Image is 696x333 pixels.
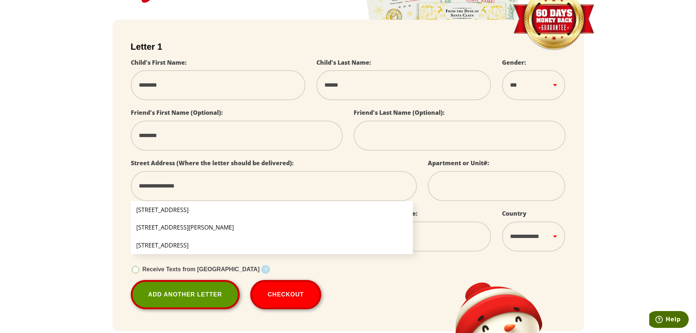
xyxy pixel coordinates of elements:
[131,219,413,236] li: [STREET_ADDRESS][PERSON_NAME]
[131,236,413,254] li: [STREET_ADDRESS]
[142,266,260,272] span: Receive Texts from [GEOGRAPHIC_DATA]
[131,280,240,309] a: Add Another Letter
[502,209,526,217] label: Country
[649,311,689,329] iframe: Opens a widget where you can find more information
[131,201,413,219] li: [STREET_ADDRESS]
[428,159,489,167] label: Apartment or Unit#:
[354,109,445,117] label: Friend's Last Name (Optional):
[131,109,223,117] label: Friend's First Name (Optional):
[131,159,294,167] label: Street Address (Where the letter should be delivered):
[502,58,526,67] label: Gender:
[131,58,187,67] label: Child's First Name:
[131,42,566,52] h2: Letter 1
[250,280,322,309] button: Checkout
[316,58,371,67] label: Child's Last Name:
